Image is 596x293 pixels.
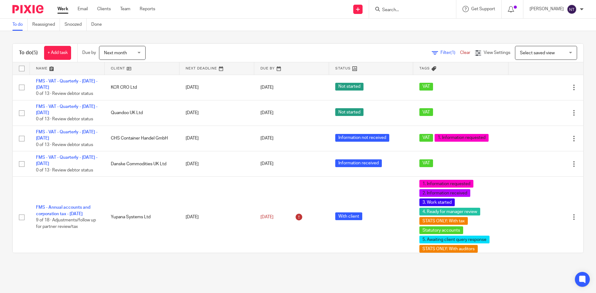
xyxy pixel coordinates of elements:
span: Filter [440,51,460,55]
a: Clients [97,6,111,12]
td: [DATE] [179,151,254,177]
span: [DATE] [260,111,273,115]
span: 5. Awaiting client query response [419,236,490,243]
td: KCR CRO Ltd [105,75,179,100]
td: Danske Commodities UK Ltd [105,151,179,177]
a: Email [78,6,88,12]
span: 2. Information received [419,189,470,197]
span: [DATE] [260,85,273,90]
span: [DATE] [260,215,273,219]
span: Not started [335,83,363,91]
td: [DATE] [179,177,254,258]
span: Statutory accounts [419,226,463,234]
span: VAT [419,83,433,91]
span: 4. Ready for manager review [419,208,480,215]
h1: To do [19,50,38,56]
span: 3. Work started [419,198,455,206]
td: Yupana Systems Ltd [105,177,179,258]
span: Select saved view [520,51,555,55]
a: + Add task [44,46,71,60]
a: Work [57,6,68,12]
span: View Settings [484,51,510,55]
p: [PERSON_NAME] [530,6,564,12]
span: VAT [419,108,433,116]
span: [DATE] [260,136,273,140]
td: [DATE] [179,75,254,100]
span: Information received [335,159,382,167]
span: 9 of 18 · Adjustments/follow up for partner review/tax [36,218,96,229]
td: CHS Container Handel GmbH [105,126,179,151]
span: Get Support [471,7,495,11]
p: Due by [82,50,96,56]
span: 0 of 13 · Review debtor status [36,117,93,122]
span: 0 of 13 · Review debtor status [36,168,93,172]
td: Quandoo UK Ltd [105,100,179,126]
a: Clear [460,51,470,55]
a: FMS - VAT - Quarterly - [DATE] - [DATE] [36,130,97,140]
td: [DATE] [179,100,254,126]
a: Snoozed [65,19,87,31]
a: Done [91,19,106,31]
span: Next month [104,51,127,55]
span: VAT [419,134,433,142]
span: 0 of 13 · Review debtor status [36,143,93,147]
span: With client [335,212,362,220]
input: Search [382,7,437,13]
a: Team [120,6,130,12]
a: FMS - VAT - Quarterly - [DATE] - [DATE] [36,104,97,115]
td: [DATE] [179,126,254,151]
a: FMS - VAT - Quarterly - [DATE] - [DATE] [36,79,97,90]
span: [DATE] [260,162,273,166]
span: VAT [419,159,433,167]
a: FMS - VAT - Quarterly - [DATE] - [DATE] [36,155,97,166]
img: Pixie [12,5,43,13]
span: 0 of 13 · Review debtor status [36,91,93,96]
span: STATS ONLY: With tax [419,217,468,225]
a: Reports [140,6,155,12]
img: svg%3E [567,4,577,14]
a: Reassigned [32,19,60,31]
a: To do [12,19,28,31]
a: FMS - Annual accounts and corporation tax - [DATE] [36,205,90,216]
span: 1. Information requested [419,180,473,188]
span: Tags [419,67,430,70]
span: (1) [450,51,455,55]
span: Not started [335,108,363,116]
span: (5) [32,50,38,55]
span: STATS ONLY: With auditors [419,245,478,253]
span: Information not received [335,134,389,142]
span: 1. Information requested [435,134,489,142]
